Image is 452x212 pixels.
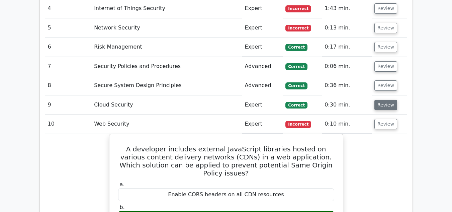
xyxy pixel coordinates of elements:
td: 0:36 min. [322,76,372,95]
td: 0:30 min. [322,95,372,115]
td: Expert [242,18,283,38]
span: Correct [285,82,307,89]
td: Secure System Design Principles [91,76,242,95]
span: Correct [285,102,307,109]
td: Network Security [91,18,242,38]
td: 0:06 min. [322,57,372,76]
button: Review [374,61,397,72]
td: 0:17 min. [322,38,372,57]
td: Risk Management [91,38,242,57]
td: Expert [242,95,283,115]
td: Advanced [242,57,283,76]
td: Security Policies and Procedures [91,57,242,76]
button: Review [374,23,397,33]
h5: A developer includes external JavaScript libraries hosted on various content delivery networks (C... [117,145,335,177]
span: Incorrect [285,25,311,31]
button: Review [374,3,397,14]
td: 9 [45,95,92,115]
span: Incorrect [285,121,311,128]
td: 5 [45,18,92,38]
button: Review [374,100,397,110]
td: 0:10 min. [322,115,372,134]
button: Review [374,42,397,52]
button: Review [374,80,397,91]
span: Correct [285,63,307,70]
td: Expert [242,115,283,134]
span: Incorrect [285,5,311,12]
td: 8 [45,76,92,95]
td: Web Security [91,115,242,134]
span: a. [120,181,125,188]
td: Expert [242,38,283,57]
span: Correct [285,44,307,51]
td: Advanced [242,76,283,95]
button: Review [374,119,397,129]
td: Cloud Security [91,95,242,115]
td: 6 [45,38,92,57]
td: 7 [45,57,92,76]
td: 10 [45,115,92,134]
div: Enable CORS headers on all CDN resources [118,188,334,201]
span: b. [120,204,125,210]
td: 0:13 min. [322,18,372,38]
